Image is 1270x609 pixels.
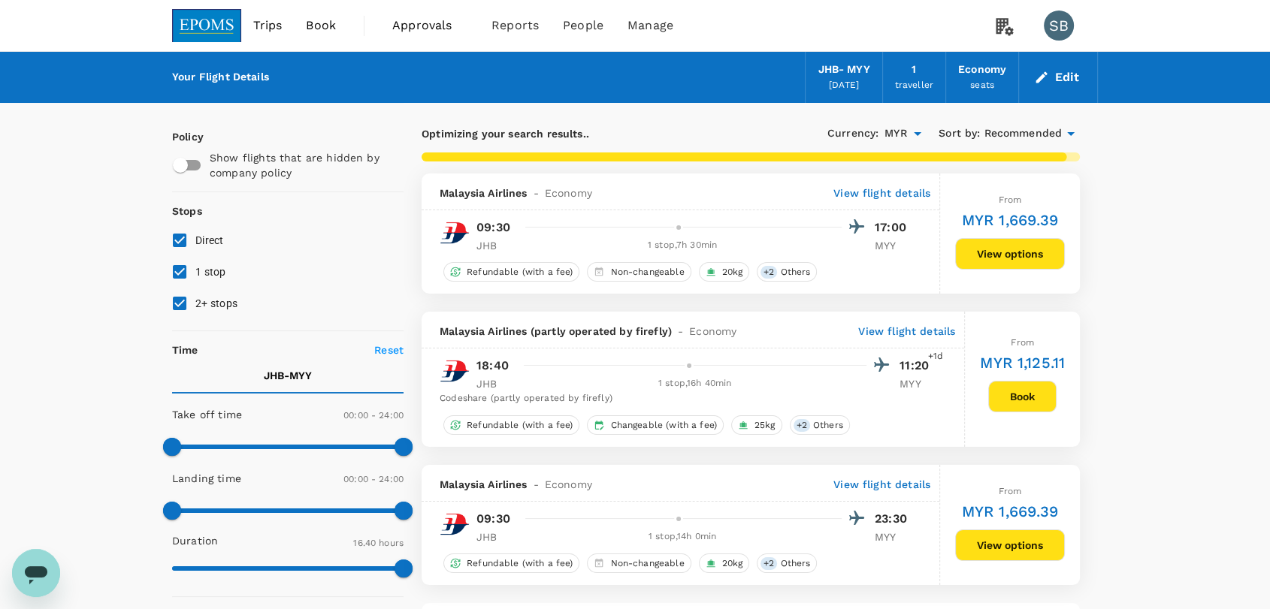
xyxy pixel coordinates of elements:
img: MH [440,356,470,386]
span: Malaysia Airlines (partly operated by firefly) [440,324,672,339]
span: Currency : [827,125,878,142]
button: View options [955,529,1065,561]
img: EPOMS SDN BHD [172,9,241,42]
span: Reports [491,17,539,35]
p: JHB [476,529,514,544]
span: 1 stop [195,266,226,278]
p: 23:30 [875,510,912,528]
p: 09:30 [476,219,510,237]
p: Take off time [172,407,242,422]
span: From [999,194,1022,205]
img: MH [440,218,470,248]
div: Refundable (with a fee) [443,553,579,573]
span: - [672,324,689,339]
span: People [563,17,603,35]
p: JHB - MYY [264,368,312,383]
div: SB [1044,11,1074,41]
span: + 2 [760,266,777,279]
span: Economy [689,324,736,339]
div: Non-changeable [587,553,691,573]
span: Recommended [984,125,1062,142]
button: Edit [1031,65,1085,89]
p: View flight details [833,477,930,492]
img: MH [440,509,470,539]
span: Malaysia Airlines [440,477,528,492]
span: Manage [627,17,673,35]
span: From [1011,337,1034,348]
div: 20kg [699,553,750,573]
p: MYY [900,376,937,391]
h6: MYR 1,125.11 [980,351,1065,375]
p: MYY [875,238,912,253]
span: Refundable (with a fee) [461,266,579,279]
span: Economy [545,185,592,200]
div: traveller [895,78,933,93]
div: Refundable (with a fee) [443,415,579,435]
div: +2Others [757,262,817,282]
button: Book [988,381,1057,412]
p: Landing time [172,471,241,486]
div: +2Others [790,415,850,435]
span: Others [774,266,816,279]
p: 17:00 [875,219,912,237]
span: +1d [928,349,943,364]
span: Economy [545,477,592,492]
p: Optimizing your search results.. [422,126,751,141]
div: Codeshare (partly operated by firefly) [440,391,937,406]
button: Open [907,123,928,144]
p: View flight details [833,185,930,200]
strong: Stops [172,205,202,217]
p: View flight details [858,324,955,339]
p: Reset [374,342,404,357]
div: 1 [912,62,916,78]
span: Others [807,419,849,432]
span: - [528,185,545,200]
span: Sort by : [939,125,980,142]
span: 2+ stops [195,297,237,309]
span: From [999,486,1022,496]
p: Duration [172,533,218,548]
span: 20kg [716,557,749,570]
p: JHB [476,376,514,391]
span: Refundable (with a fee) [461,557,579,570]
span: Approvals [392,17,467,35]
span: 16.40 hours [353,538,404,548]
span: 00:00 - 24:00 [343,474,404,484]
button: View options [955,238,1065,270]
p: Show flights that are hidden by company policy [210,150,393,180]
p: Time [172,342,198,357]
div: +2Others [757,553,817,573]
h6: MYR 1,669.39 [962,208,1059,232]
span: Others [774,557,816,570]
h6: MYR 1,669.39 [962,499,1059,523]
span: Non-changeable [604,266,690,279]
span: - [528,477,545,492]
span: + 2 [794,419,810,432]
span: Refundable (with a fee) [461,419,579,432]
span: Trips [253,17,283,35]
span: 20kg [716,266,749,279]
div: 20kg [699,262,750,282]
span: 00:00 - 24:00 [343,410,404,421]
div: 1 stop , 16h 40min [523,376,866,391]
span: Changeable (with a fee) [604,419,722,432]
div: 1 stop , 7h 30min [523,238,842,253]
iframe: Button to launch messaging window [12,549,60,597]
div: 1 stop , 14h 0min [523,529,842,544]
p: Policy [172,129,186,144]
div: Changeable (with a fee) [587,415,723,435]
div: seats [970,78,994,93]
div: Non-changeable [587,262,691,282]
span: Malaysia Airlines [440,185,528,200]
div: JHB - MYY [818,62,869,78]
span: Direct [195,234,224,246]
p: 18:40 [476,357,509,375]
div: 25kg [731,415,782,435]
span: + 2 [760,557,777,570]
div: Your Flight Details [172,69,269,86]
p: MYY [875,529,912,544]
div: Refundable (with a fee) [443,262,579,282]
p: 09:30 [476,510,510,528]
p: JHB [476,238,514,253]
div: Economy [958,62,1006,78]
